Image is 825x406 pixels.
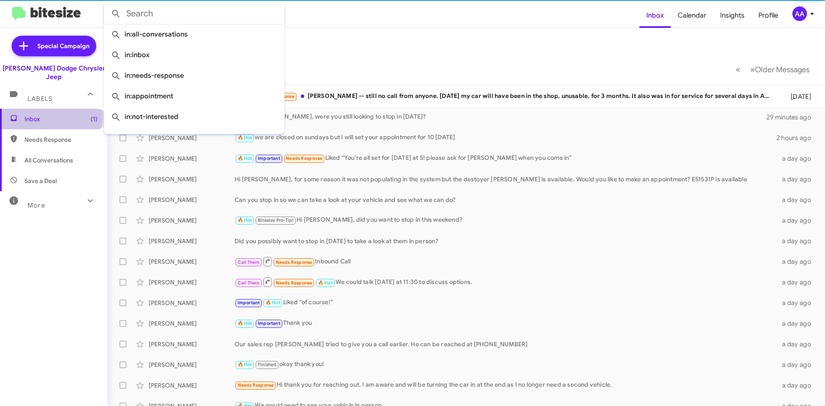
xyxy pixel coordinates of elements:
span: Call Them [238,259,260,265]
div: [PERSON_NAME] [149,381,235,390]
span: Bitesize Pro-Tip! [258,217,293,223]
div: a day ago [777,237,818,245]
span: Finished [258,362,277,367]
button: Previous [730,61,746,78]
span: 🔥 Hot [238,321,252,326]
div: [PERSON_NAME] [149,360,235,369]
div: 2 hours ago [776,134,818,142]
div: Can you stop in so we can take a look at your vehicle and see what we can do? [235,195,777,204]
span: Call Them [238,280,260,286]
div: [PERSON_NAME] -- still no call from anyone. [DATE] my car will have been in the shop, unusable, f... [235,92,777,101]
div: a day ago [777,360,818,369]
div: [PERSON_NAME] [149,299,235,307]
span: Older Messages [755,65,810,74]
div: Inbound Call [235,256,777,267]
span: 🔥 Hot [238,156,252,161]
span: » [750,64,755,75]
div: [PERSON_NAME] [149,237,235,245]
span: Important [258,156,280,161]
div: [PERSON_NAME] [149,216,235,225]
button: AA [785,6,816,21]
span: in:sold-verified [111,127,278,148]
a: Special Campaign [12,36,96,56]
div: okay thank you! [235,360,777,369]
div: [PERSON_NAME] [149,257,235,266]
div: a day ago [777,381,818,390]
div: a day ago [777,299,818,307]
div: a day ago [777,195,818,204]
span: in:appointment [111,86,278,107]
input: Search [104,3,284,24]
div: [PERSON_NAME], were you still looking to stop in [DATE]? [235,112,767,122]
span: Needs Response [286,156,322,161]
span: Special Campaign [37,42,89,50]
span: in:inbox [111,45,278,65]
div: [PERSON_NAME] [149,278,235,287]
span: Save a Deal [24,177,57,185]
span: Important [238,300,260,305]
span: 🔥 Hot [238,362,252,367]
div: [PERSON_NAME] [149,340,235,348]
div: a day ago [777,257,818,266]
a: Calendar [671,3,713,28]
div: Did you possibly want to stop in [DATE] to take a look at them in person? [235,237,777,245]
div: Thank you [235,318,777,328]
span: More [27,201,45,209]
span: (1) [91,115,98,123]
a: Insights [713,3,752,28]
nav: Page navigation example [731,61,815,78]
div: [PERSON_NAME] [149,319,235,328]
span: 🔥 Hot [238,135,252,140]
div: a day ago [777,175,818,183]
div: [DATE] [777,92,818,101]
span: in:all-conversations [111,24,278,45]
div: a day ago [777,340,818,348]
span: Inbox [24,115,98,123]
div: a day ago [777,278,818,287]
span: 🔥 Hot [238,217,252,223]
a: Profile [752,3,785,28]
span: Needs Response [276,280,312,286]
span: Labels [27,95,52,103]
a: Inbox [639,3,671,28]
div: Liked “of course!” [235,298,777,308]
div: a day ago [777,154,818,163]
span: 🔥 Hot [318,280,333,286]
div: Hi thank you for reaching out. I am aware and will be turning the car in at the end as I no longe... [235,380,777,390]
div: 29 minutes ago [767,113,818,122]
button: Next [745,61,815,78]
span: 🔥 Hot [266,300,280,305]
span: in:not-interested [111,107,278,127]
span: Important [258,321,280,326]
div: we are closed on sundays but I will set your appointment for 10 [DATE] [235,133,776,143]
div: AA [792,6,807,21]
span: « [736,64,740,75]
div: [PERSON_NAME] [149,134,235,142]
div: [PERSON_NAME] [149,175,235,183]
span: All Conversations [24,156,73,165]
div: Hi [PERSON_NAME], did you want to stop in this weekend? [235,215,777,225]
div: a day ago [777,216,818,225]
div: a day ago [777,319,818,328]
span: Needs Response [276,259,312,265]
div: Liked “You're all set for [DATE] at 5! please ask for [PERSON_NAME] when you come in” [235,153,777,163]
div: Hi [PERSON_NAME], for some reason it was not populating in the system but the destoyer [PERSON_NA... [235,175,777,183]
span: Needs Response [238,382,274,388]
div: Our sales rep [PERSON_NAME] tried to give you a call earlier. He can be reached at [PHONE_NUMBER] [235,340,777,348]
div: We could talk [DATE] at 11:30 to discuss options. [235,277,777,287]
span: in:needs-response [111,65,278,86]
div: [PERSON_NAME] [149,154,235,163]
span: Needs Response [24,135,98,144]
div: [PERSON_NAME] [149,195,235,204]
